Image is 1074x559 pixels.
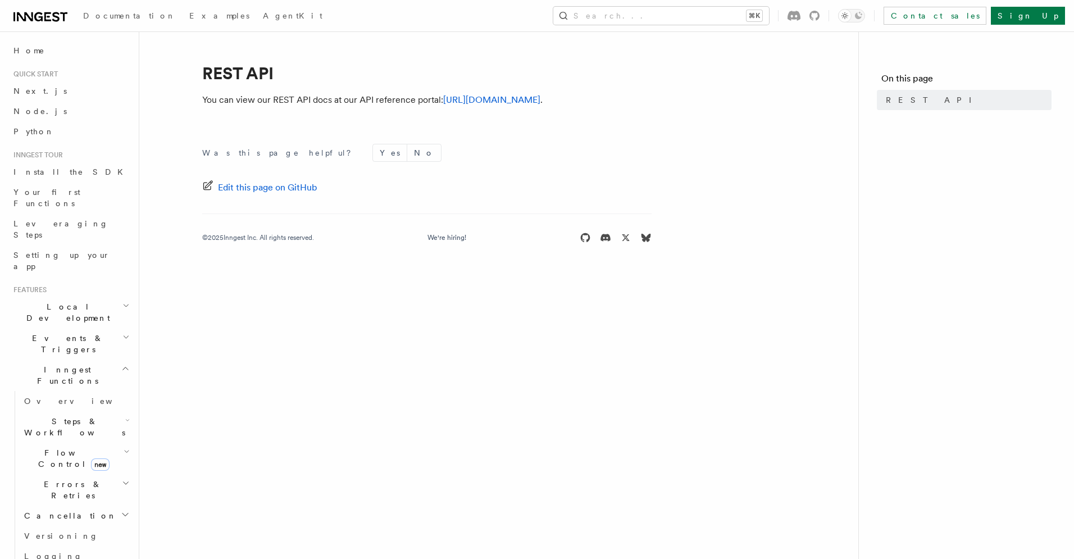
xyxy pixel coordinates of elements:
a: Examples [183,3,256,30]
button: Inngest Functions [9,360,132,391]
span: REST API [886,94,981,106]
span: Overview [24,397,140,406]
h1: REST API [202,63,652,83]
a: Home [9,40,132,61]
button: Toggle dark mode [838,9,865,22]
a: Python [9,121,132,142]
a: Node.js [9,101,132,121]
span: Setting up your app [13,251,110,271]
button: Steps & Workflows [20,411,132,443]
a: Setting up your app [9,245,132,276]
span: Events & Triggers [9,333,122,355]
a: Contact sales [884,7,986,25]
a: Next.js [9,81,132,101]
span: Errors & Retries [20,479,122,501]
span: Home [13,45,45,56]
a: Edit this page on GitHub [202,180,317,196]
span: Inngest Functions [9,364,121,387]
span: Features [9,285,47,294]
button: Errors & Retries [20,474,132,506]
a: AgentKit [256,3,329,30]
button: Yes [373,144,407,161]
a: Install the SDK [9,162,132,182]
span: Documentation [83,11,176,20]
span: Quick start [9,70,58,79]
span: Local Development [9,301,122,324]
button: No [407,144,441,161]
span: Python [13,127,54,136]
button: Flow Controlnew [20,443,132,474]
a: We're hiring! [427,233,466,242]
div: © 2025 Inngest Inc. All rights reserved. [202,233,314,242]
h4: On this page [881,72,1052,90]
span: Cancellation [20,510,117,521]
a: Leveraging Steps [9,213,132,245]
button: Cancellation [20,506,132,526]
a: REST API [881,90,1052,110]
a: Documentation [76,3,183,30]
span: Edit this page on GitHub [218,180,317,196]
p: You can view our REST API docs at our API reference portal: . [202,92,652,108]
span: Your first Functions [13,188,80,208]
span: Install the SDK [13,167,130,176]
a: Your first Functions [9,182,132,213]
button: Local Development [9,297,132,328]
span: Inngest tour [9,151,63,160]
button: Search...⌘K [553,7,769,25]
span: Steps & Workflows [20,416,125,438]
span: AgentKit [263,11,322,20]
a: Versioning [20,526,132,546]
p: Was this page helpful? [202,147,359,158]
kbd: ⌘K [747,10,762,21]
button: Events & Triggers [9,328,132,360]
a: Overview [20,391,132,411]
span: Flow Control [20,447,124,470]
a: [URL][DOMAIN_NAME] [443,94,540,105]
span: Next.js [13,87,67,96]
span: Node.js [13,107,67,116]
span: Leveraging Steps [13,219,108,239]
span: Examples [189,11,249,20]
span: Versioning [24,531,98,540]
span: new [91,458,110,471]
a: Sign Up [991,7,1065,25]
